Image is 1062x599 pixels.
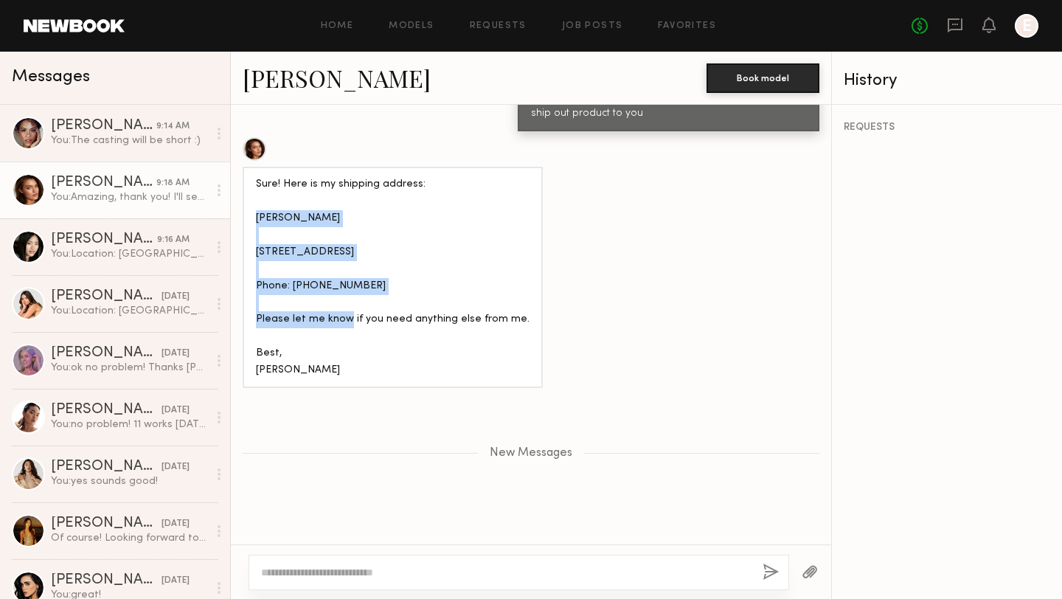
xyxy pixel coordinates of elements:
[51,134,208,148] div: You: The casting will be short :)
[243,62,431,94] a: [PERSON_NAME]
[156,176,190,190] div: 9:18 AM
[562,21,623,31] a: Job Posts
[51,119,156,134] div: [PERSON_NAME]
[162,574,190,588] div: [DATE]
[844,72,1050,89] div: History
[51,516,162,531] div: [PERSON_NAME]
[162,460,190,474] div: [DATE]
[51,190,208,204] div: You: Amazing, thank you! I'll send you tracking soon as it's available! Also i'll be providing a ...
[51,247,208,261] div: You: Location: [GEOGRAPHIC_DATA]. Address: [STREET_ADDRESS] This is my phone number: [PHONE_NUMBE...
[531,89,806,122] div: Hi [PERSON_NAME]! What is your shipping address? Will ship out product to you
[51,232,157,247] div: [PERSON_NAME]
[51,573,162,588] div: [PERSON_NAME]
[51,474,208,488] div: You: yes sounds good!
[707,63,819,93] button: Book model
[51,531,208,545] div: Of course! Looking forward to working with you all!
[157,233,190,247] div: 9:16 AM
[658,21,716,31] a: Favorites
[162,347,190,361] div: [DATE]
[256,176,530,379] div: Sure! Here is my shipping address: [PERSON_NAME] [STREET_ADDRESS] Phone: [PHONE_NUMBER] Please le...
[162,517,190,531] div: [DATE]
[162,404,190,418] div: [DATE]
[51,346,162,361] div: [PERSON_NAME]
[1015,14,1038,38] a: E
[51,460,162,474] div: [PERSON_NAME]
[51,361,208,375] div: You: ok no problem! Thanks [PERSON_NAME]
[51,418,208,432] div: You: no problem! 11 works [DATE] for the casting :)
[51,403,162,418] div: [PERSON_NAME]
[490,447,572,460] span: New Messages
[51,176,156,190] div: [PERSON_NAME]
[470,21,527,31] a: Requests
[707,71,819,83] a: Book model
[51,304,208,318] div: You: Location: [GEOGRAPHIC_DATA]. Address: [STREET_ADDRESS] This is my phone number: [PHONE_NUMBE...
[389,21,434,31] a: Models
[162,290,190,304] div: [DATE]
[51,289,162,304] div: [PERSON_NAME]
[844,122,1050,133] div: REQUESTS
[321,21,354,31] a: Home
[12,69,90,86] span: Messages
[156,120,190,134] div: 9:14 AM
